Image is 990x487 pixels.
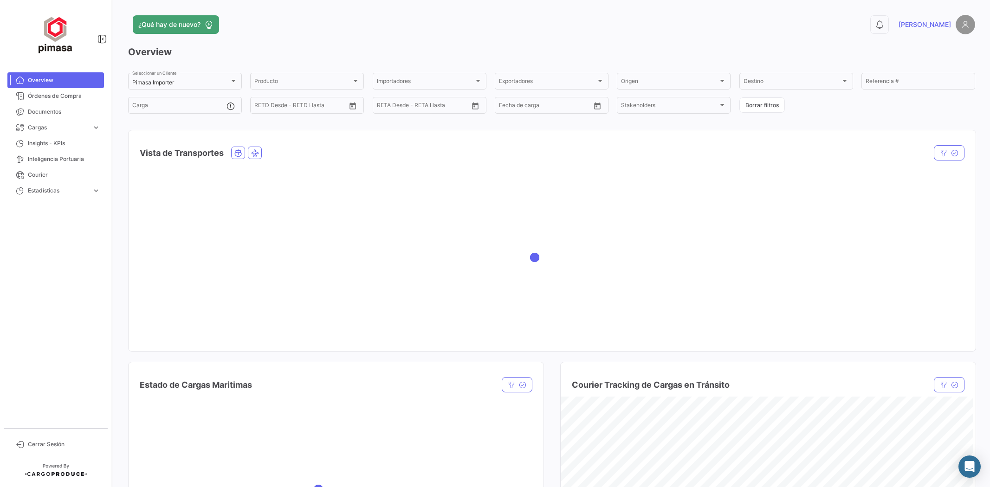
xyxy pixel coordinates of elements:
[92,123,100,132] span: expand_more
[138,20,201,29] span: ¿Qué hay de nuevo?
[7,88,104,104] a: Órdenes de Compra
[621,79,718,86] span: Origen
[254,79,351,86] span: Producto
[140,147,224,160] h4: Vista de Transportes
[956,15,975,34] img: placeholder-user.png
[254,103,271,110] input: Desde
[621,103,718,110] span: Stakeholders
[248,147,261,159] button: Air
[522,103,566,110] input: Hasta
[400,103,444,110] input: Hasta
[7,167,104,183] a: Courier
[28,108,100,116] span: Documentos
[28,440,100,449] span: Cerrar Sesión
[28,123,88,132] span: Cargas
[377,103,394,110] input: Desde
[133,15,219,34] button: ¿Qué hay de nuevo?
[899,20,951,29] span: [PERSON_NAME]
[278,103,322,110] input: Hasta
[28,155,100,163] span: Inteligencia Portuaria
[958,455,981,478] div: Abrir Intercom Messenger
[7,151,104,167] a: Inteligencia Portuaria
[140,378,252,391] h4: Estado de Cargas Maritimas
[28,76,100,84] span: Overview
[28,171,100,179] span: Courier
[499,79,596,86] span: Exportadores
[32,11,79,58] img: ff117959-d04a-4809-8d46-49844dc85631.png
[7,104,104,120] a: Documentos
[7,135,104,151] a: Insights - KPIs
[590,99,604,113] button: Open calendar
[132,79,174,86] mat-select-trigger: Pimasa Importer
[28,139,100,147] span: Insights - KPIs
[28,186,88,195] span: Estadísticas
[346,99,360,113] button: Open calendar
[744,79,841,86] span: Destino
[92,186,100,195] span: expand_more
[7,72,104,88] a: Overview
[572,378,730,391] h4: Courier Tracking de Cargas en Tránsito
[28,92,100,100] span: Órdenes de Compra
[128,45,975,58] h3: Overview
[468,99,482,113] button: Open calendar
[739,97,785,113] button: Borrar filtros
[499,103,516,110] input: Desde
[232,147,245,159] button: Ocean
[377,79,474,86] span: Importadores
